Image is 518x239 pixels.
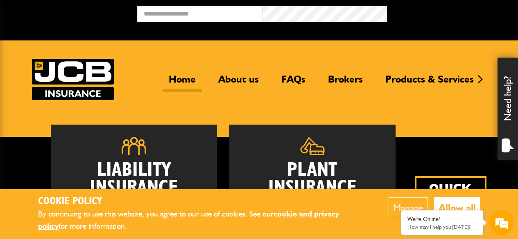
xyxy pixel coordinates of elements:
a: About us [212,73,265,92]
p: How may I help you today? [407,224,477,230]
p: By continuing to use this website, you agree to our use of cookies. See our for more information. [38,208,364,233]
button: Broker Login [387,6,512,19]
a: JCB Insurance Services [32,59,114,100]
button: Manage [389,197,428,218]
h2: Plant Insurance [242,161,383,197]
div: Need help? [498,58,518,160]
img: JCB Insurance Services logo [32,59,114,100]
a: Brokers [322,73,369,92]
a: FAQs [275,73,312,92]
h2: Cookie Policy [38,195,364,208]
div: We're Online! [407,216,477,223]
a: Products & Services [379,73,480,92]
h2: Liability Insurance [63,161,205,201]
a: Home [163,73,202,92]
a: cookie and privacy policy [38,209,339,231]
button: Allow all [434,197,480,218]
